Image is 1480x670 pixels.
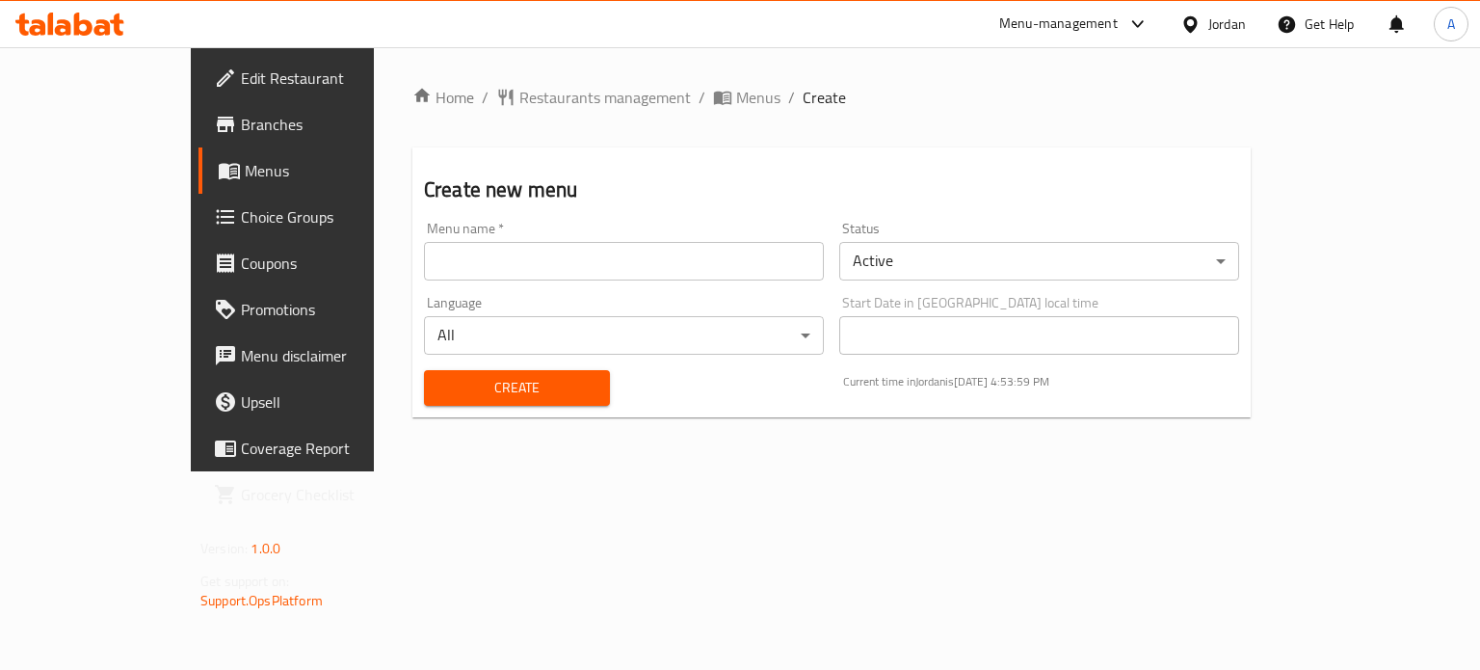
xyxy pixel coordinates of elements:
div: Jordan [1208,13,1246,35]
h2: Create new menu [424,175,1239,204]
span: Coupons [241,252,423,275]
a: Menus [198,147,438,194]
span: Menus [736,86,780,109]
li: / [699,86,705,109]
div: Active [839,242,1239,281]
span: Promotions [241,298,423,321]
span: Create [439,376,595,400]
a: Restaurants management [496,86,691,109]
li: / [482,86,489,109]
span: Menu disclaimer [241,344,423,367]
button: Create [424,370,610,406]
a: Grocery Checklist [198,471,438,518]
nav: breadcrumb [412,86,1251,109]
a: Edit Restaurant [198,55,438,101]
div: All [424,316,824,355]
a: Menu disclaimer [198,333,438,379]
a: Support.OpsPlatform [200,588,323,613]
span: Upsell [241,390,423,414]
input: Please enter Menu name [424,242,824,281]
a: Upsell [198,379,438,425]
span: Grocery Checklist [241,483,423,506]
span: Edit Restaurant [241,67,423,90]
span: Menus [245,159,423,182]
span: Get support on: [200,569,289,594]
div: Menu-management [999,13,1118,36]
span: 1.0.0 [251,536,280,561]
a: Promotions [198,286,438,333]
li: / [788,86,795,109]
span: Version: [200,536,248,561]
a: Coupons [198,240,438,286]
span: Coverage Report [241,437,423,460]
span: Create [803,86,846,109]
span: Restaurants management [519,86,691,109]
a: Branches [198,101,438,147]
a: Choice Groups [198,194,438,240]
span: A [1447,13,1455,35]
span: Choice Groups [241,205,423,228]
span: Branches [241,113,423,136]
a: Menus [713,86,780,109]
a: Home [412,86,474,109]
p: Current time in Jordan is [DATE] 4:53:59 PM [843,373,1239,390]
a: Coverage Report [198,425,438,471]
